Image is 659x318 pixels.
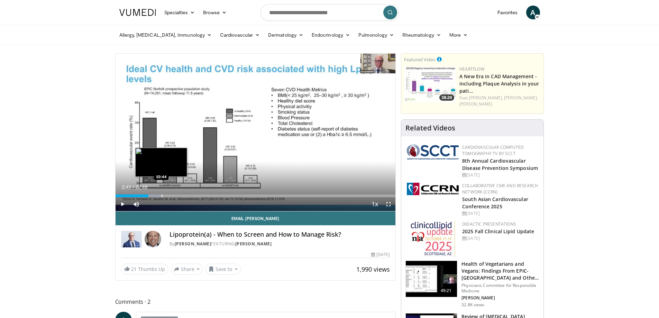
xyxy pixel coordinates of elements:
[462,144,524,156] a: Cardiovascular Computed Tomography TV by SCCT
[398,28,445,42] a: Rheumatology
[170,241,390,247] div: By FEATURING
[439,94,454,101] span: 38:20
[462,235,538,242] div: [DATE]
[462,210,538,217] div: [DATE]
[469,95,503,101] a: [PERSON_NAME],
[171,264,203,275] button: Share
[462,183,538,195] a: Collaborative CME and Research Network (CCRN)
[493,6,522,19] a: Favorites
[411,221,455,257] img: d65bce67-f81a-47c5-b47d-7b8806b59ca8.jpg.150x105_q85_autocrop_double_scale_upscale_version-0.2.jpg
[462,157,538,171] a: 8th Annual Cardiovascular Disease Prevention Symposium
[462,221,538,227] div: Didactic Presentations
[135,148,187,177] img: image.jpeg
[145,231,161,247] img: Avatar
[405,261,539,308] a: 49:21 Health of Vegetarians and Vegans: Findings From EPIC-[GEOGRAPHIC_DATA] and Othe… Physicians...
[368,197,382,211] button: Playback Rate
[445,28,472,42] a: More
[404,66,456,102] a: 38:20
[199,6,231,19] a: Browse
[216,28,264,42] a: Cardiovascular
[407,144,459,160] img: 51a70120-4f25-49cc-93a4-67582377e75f.png.150x105_q85_autocrop_double_scale_upscale_version-0.2.png
[462,172,538,178] div: [DATE]
[122,184,131,190] span: 2:42
[133,184,134,190] span: /
[235,241,272,247] a: [PERSON_NAME]
[129,197,143,211] button: Mute
[459,101,492,107] a: [PERSON_NAME]
[205,264,241,275] button: Save to
[407,183,459,195] img: a04ee3ba-8487-4636-b0fb-5e8d268f3737.png.150x105_q85_autocrop_double_scale_upscale_version-0.2.png
[116,211,396,225] a: Email [PERSON_NAME]
[406,261,457,297] img: 606f2b51-b844-428b-aa21-8c0c72d5a896.150x105_q85_crop-smart_upscale.jpg
[175,241,211,247] a: [PERSON_NAME]
[160,6,199,19] a: Specialties
[356,265,390,273] span: 1,990 views
[264,28,308,42] a: Dermatology
[382,197,395,211] button: Fullscreen
[121,231,142,247] img: Dr. Robert S. Rosenson
[354,28,398,42] a: Pulmonology
[438,287,455,294] span: 49:21
[462,228,534,235] a: 2025 Fall Clinical Lipid Update
[461,283,539,294] p: Physicians Committee for Responsible Medicine
[504,95,538,101] a: [PERSON_NAME],
[404,66,456,102] img: 738d0e2d-290f-4d89-8861-908fb8b721dc.150x105_q85_crop-smart_upscale.jpg
[459,73,539,94] a: A New Era in CAD Management - including Plaque Analysis in your pati…
[404,56,436,63] small: Featured Video
[119,9,156,16] img: VuMedi Logo
[526,6,540,19] a: A
[462,196,528,210] a: South Asian Cardiovascular Conference 2025
[459,95,541,107] div: Feat.
[308,28,354,42] a: Endocrinology
[115,28,216,42] a: Allergy, [MEDICAL_DATA], Immunology
[371,252,390,258] div: [DATE]
[116,194,396,197] div: Progress Bar
[461,302,484,308] p: 32.8K views
[135,184,147,190] span: 22:48
[131,266,137,272] span: 21
[115,297,396,306] span: Comments 2
[260,4,399,21] input: Search topics, interventions
[461,261,539,281] h3: Health of Vegetarians and Vegans: Findings From EPIC-[GEOGRAPHIC_DATA] and Othe…
[461,295,539,301] p: [PERSON_NAME]
[116,54,396,211] video-js: Video Player
[116,197,129,211] button: Play
[121,264,168,274] a: 21 Thumbs Up
[459,66,484,72] a: Heartflow
[405,124,455,132] h4: Related Videos
[170,231,390,238] h4: Lipoprotein(a) - When to Screen and How to Manage Risk?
